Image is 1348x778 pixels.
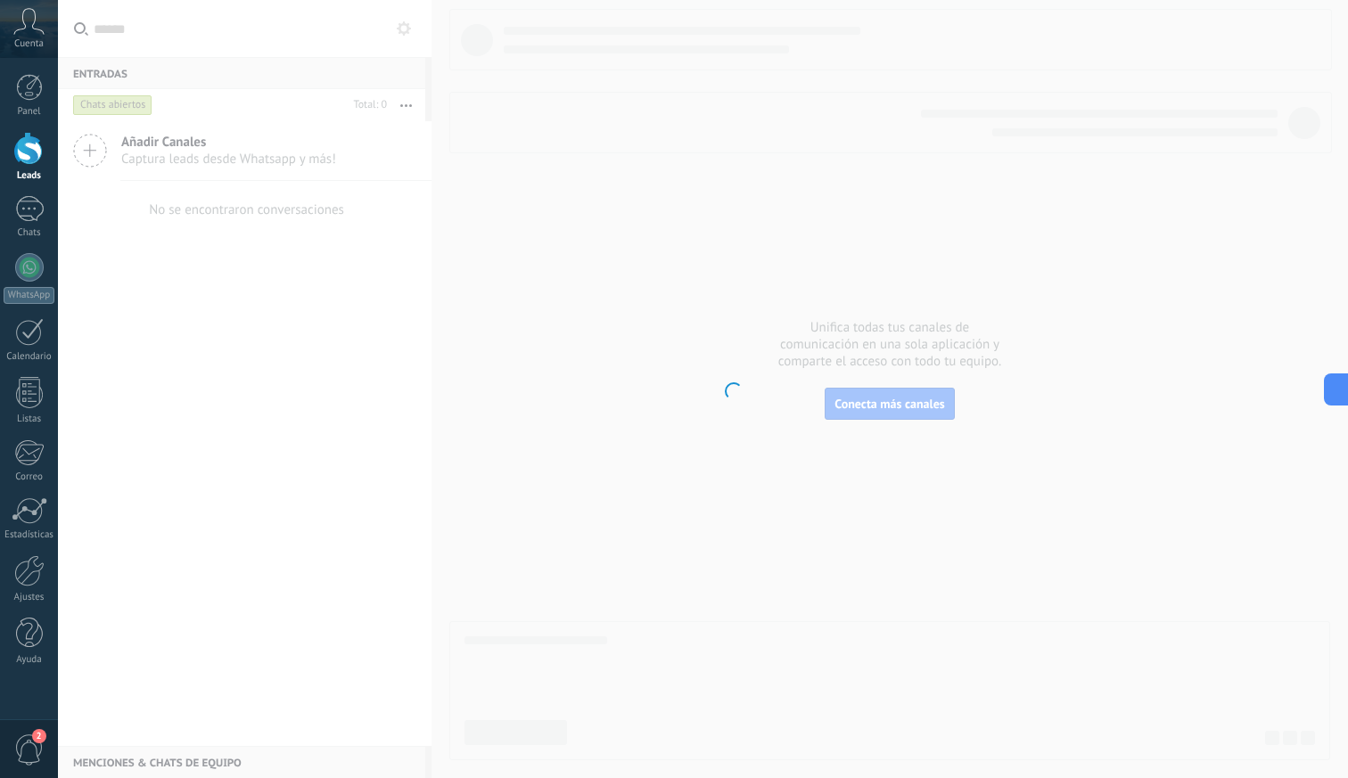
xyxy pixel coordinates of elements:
div: Leads [4,170,55,182]
div: Ajustes [4,592,55,603]
div: Panel [4,106,55,118]
span: 2 [32,729,46,743]
span: Cuenta [14,38,44,50]
div: Estadísticas [4,529,55,541]
div: Chats [4,227,55,239]
div: Ayuda [4,654,55,666]
div: Calendario [4,351,55,363]
div: WhatsApp [4,287,54,304]
div: Correo [4,471,55,483]
div: Listas [4,414,55,425]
